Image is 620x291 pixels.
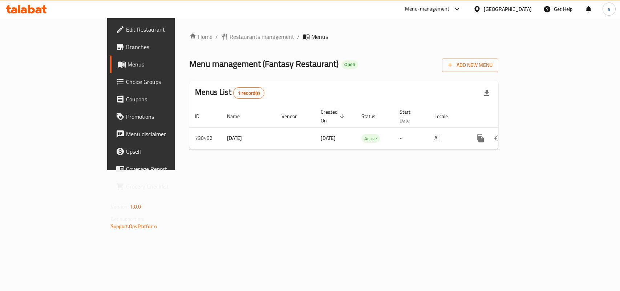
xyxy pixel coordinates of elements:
[311,32,328,41] span: Menus
[608,5,610,13] span: a
[111,214,144,224] span: Get support on:
[126,147,205,156] span: Upsell
[234,90,264,97] span: 1 record(s)
[466,105,547,128] th: Actions
[321,133,336,143] span: [DATE]
[221,32,294,41] a: Restaurants management
[221,127,276,149] td: [DATE]
[110,56,211,73] a: Menus
[195,112,209,121] span: ID
[448,61,493,70] span: Add New Menu
[429,127,466,149] td: All
[110,125,211,143] a: Menu disclaimer
[130,202,141,211] span: 1.0.0
[478,84,495,102] div: Export file
[110,108,211,125] a: Promotions
[126,77,205,86] span: Choice Groups
[126,182,205,191] span: Grocery Checklist
[110,73,211,90] a: Choice Groups
[126,95,205,104] span: Coupons
[489,130,507,147] button: Change Status
[189,56,339,72] span: Menu management ( Fantasy Restaurant )
[111,202,129,211] span: Version:
[110,160,211,178] a: Coverage Report
[126,25,205,34] span: Edit Restaurant
[227,112,249,121] span: Name
[189,105,547,150] table: enhanced table
[110,21,211,38] a: Edit Restaurant
[126,130,205,138] span: Menu disclaimer
[127,60,205,69] span: Menus
[195,87,264,99] h2: Menus List
[281,112,306,121] span: Vendor
[442,58,498,72] button: Add New Menu
[110,143,211,160] a: Upsell
[472,130,489,147] button: more
[233,87,265,99] div: Total records count
[110,178,211,195] a: Grocery Checklist
[189,32,498,41] nav: breadcrumb
[215,32,218,41] li: /
[341,61,358,68] span: Open
[110,38,211,56] a: Branches
[361,134,380,143] span: Active
[126,112,205,121] span: Promotions
[126,165,205,173] span: Coverage Report
[484,5,532,13] div: [GEOGRAPHIC_DATA]
[126,43,205,51] span: Branches
[321,108,347,125] span: Created On
[341,60,358,69] div: Open
[110,90,211,108] a: Coupons
[400,108,420,125] span: Start Date
[230,32,294,41] span: Restaurants management
[405,5,450,13] div: Menu-management
[361,112,385,121] span: Status
[111,222,157,231] a: Support.OpsPlatform
[394,127,429,149] td: -
[434,112,457,121] span: Locale
[297,32,300,41] li: /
